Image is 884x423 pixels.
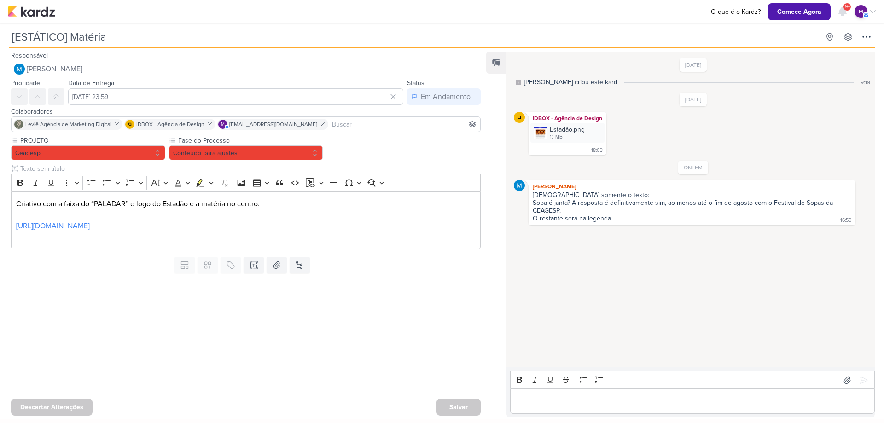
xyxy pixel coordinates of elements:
[845,3,850,11] span: 9+
[421,91,471,102] div: Em Andamento
[514,180,525,191] img: MARIANA MIRANDA
[533,191,851,199] div: [DEMOGRAPHIC_DATA] somente o texto:
[330,119,478,130] input: Buscar
[169,145,323,160] button: Contéudo para ajustes
[550,125,585,134] div: Estadão.png
[855,5,867,18] div: mlegnaioli@gmail.com
[11,174,481,191] div: Editor toolbar
[534,127,547,139] img: 8sgOkxrrOpZwpEX5DVvCkQI0QwLXOaAGJGrh7oqP.png
[177,136,323,145] label: Fase do Processo
[229,120,317,128] span: [EMAIL_ADDRESS][DOMAIN_NAME]
[530,182,854,191] div: [PERSON_NAME]
[136,120,204,128] span: IDBOX - Agência de Design
[11,191,481,250] div: Editor editing area: main
[27,64,82,75] span: [PERSON_NAME]
[19,136,165,145] label: PROJETO
[221,122,225,127] p: m
[68,88,403,105] input: Select a date
[16,221,90,231] a: [URL][DOMAIN_NAME]
[530,123,605,143] div: Estadão.png
[11,107,481,116] div: Colaboradores
[514,112,525,123] img: IDBOX - Agência de Design
[11,52,48,59] label: Responsável
[7,6,55,17] img: kardz.app
[9,29,820,45] input: Kard Sem Título
[533,199,851,214] div: Sopa é janta? A resposta é definitivamente sim, ao menos até o fim de agosto com o Festival de So...
[768,3,831,20] button: Comece Agora
[861,78,870,87] div: 9:19
[11,145,165,160] button: Ceagesp
[218,120,227,129] div: mlegnaioli@gmail.com
[14,120,23,129] img: Leviê Agência de Marketing Digital
[510,371,875,389] div: Editor toolbar
[16,198,476,232] p: Criativo com a faixa do “PALADAR” e logo do Estadão e a matéria no centro:
[530,114,605,123] div: IDBOX - Agência de Design
[591,147,603,154] div: 18:03
[533,214,611,222] div: O restante será na legenda
[18,164,481,174] input: Texto sem título
[510,388,875,414] div: Editor editing area: main
[11,79,40,87] label: Prioridade
[407,79,425,87] label: Status
[550,133,585,141] div: 1.1 MB
[840,217,852,224] div: 16:50
[125,120,134,129] img: IDBOX - Agência de Design
[14,64,25,75] img: MARIANA MIRANDA
[707,7,764,17] a: O que é o Kardz?
[25,120,111,128] span: Leviê Agência de Marketing Digital
[407,88,481,105] button: Em Andamento
[859,7,863,16] p: m
[68,79,114,87] label: Data de Entrega
[524,77,617,87] div: [PERSON_NAME] criou este kard
[11,61,481,77] button: [PERSON_NAME]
